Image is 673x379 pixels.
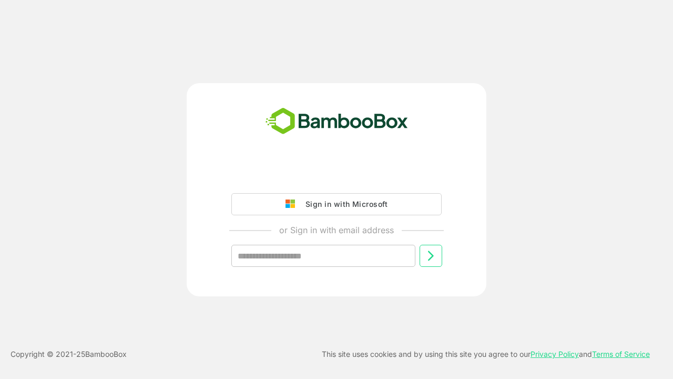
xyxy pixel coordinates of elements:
img: bamboobox [260,104,414,139]
a: Privacy Policy [531,350,579,358]
img: google [285,200,300,209]
p: This site uses cookies and by using this site you agree to our and [322,348,650,361]
a: Terms of Service [592,350,650,358]
p: or Sign in with email address [279,224,394,236]
p: Copyright © 2021- 25 BambooBox [11,348,127,361]
div: Sign in with Microsoft [300,197,388,211]
button: Sign in with Microsoft [231,193,442,215]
